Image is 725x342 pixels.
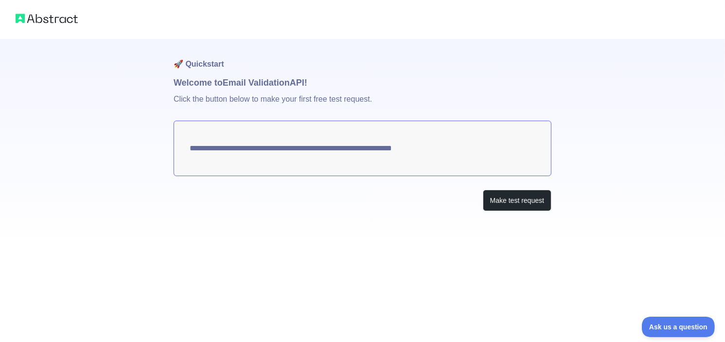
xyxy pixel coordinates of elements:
[174,90,551,121] p: Click the button below to make your first free test request.
[16,12,78,25] img: Abstract logo
[174,76,551,90] h1: Welcome to Email Validation API!
[483,190,551,212] button: Make test request
[642,317,715,337] iframe: Toggle Customer Support
[174,39,551,76] h1: 🚀 Quickstart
